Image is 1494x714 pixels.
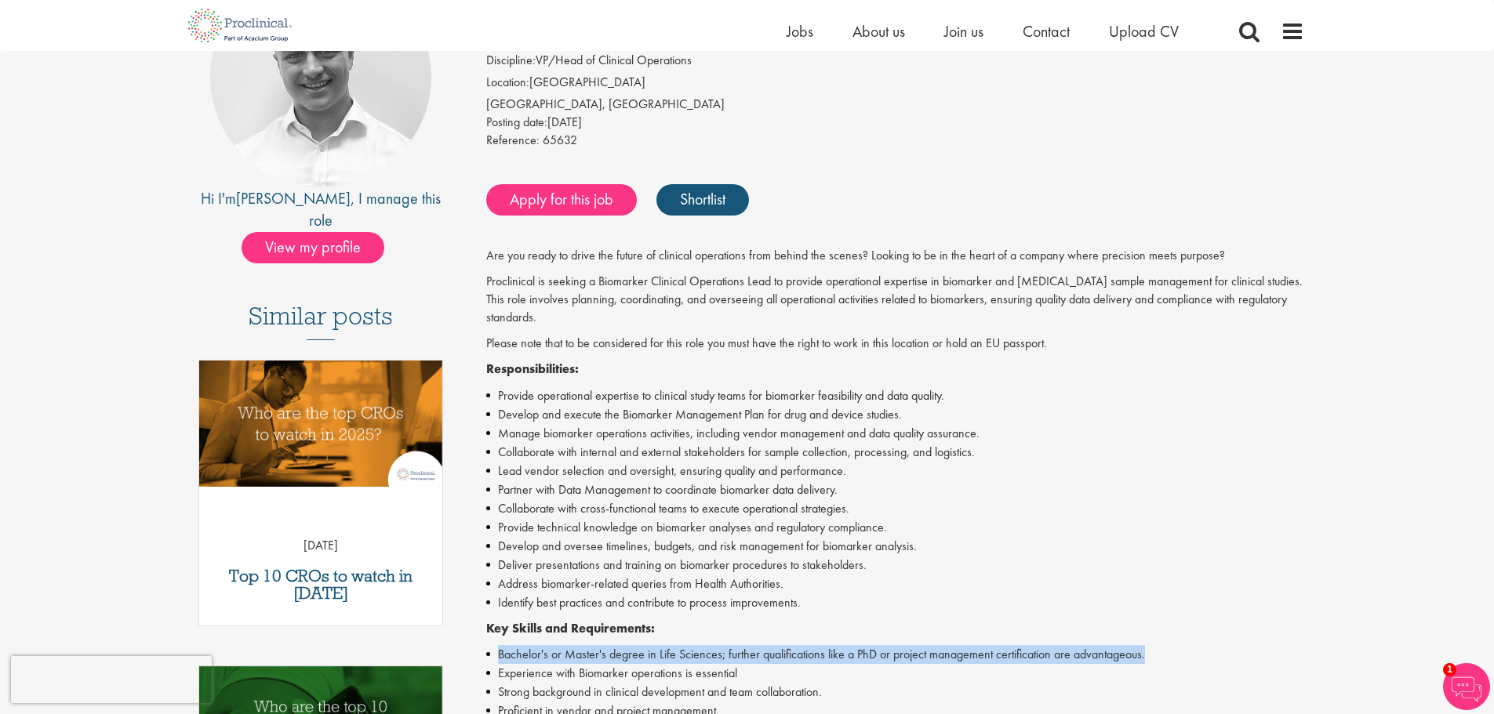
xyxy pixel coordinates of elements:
[486,574,1304,593] li: Address biomarker-related queries from Health Authorities.
[486,386,1304,405] li: Provide operational expertise to clinical study teams for biomarker feasibility and data quality.
[486,683,1304,701] li: Strong background in clinical development and team collaboration.
[486,335,1304,353] p: Please note that to be considered for this role you must have the right to work in this location ...
[242,235,400,256] a: View my profile
[486,620,655,636] strong: Key Skills and Requirements:
[543,132,577,148] span: 65632
[486,556,1304,574] li: Deliver presentations and training on biomarker procedures to stakeholders.
[944,21,983,42] a: Join us
[486,96,1304,114] div: [GEOGRAPHIC_DATA], [GEOGRAPHIC_DATA]
[11,656,212,703] iframe: reCAPTCHA
[486,247,1304,265] p: Are you ready to drive the future of clinical operations from behind the scenes? Looking to be in...
[486,518,1304,537] li: Provide technical knowledge on biomarker analyses and regulatory compliance.
[1443,663,1490,710] img: Chatbot
[486,593,1304,612] li: Identify best practices and contribute to process improvements.
[486,499,1304,518] li: Collaborate with cross-functional teams to execute operational strategies.
[486,664,1304,683] li: Experience with Biomarker operations is essential
[207,567,435,602] a: Top 10 CROs to watch in [DATE]
[486,52,1304,74] li: VP/Head of Clinical Operations
[1023,21,1070,42] a: Contact
[1443,663,1456,676] span: 1
[486,443,1304,462] li: Collaborate with internal and external stakeholders for sample collection, processing, and logist...
[787,21,813,42] a: Jobs
[486,361,579,377] strong: Responsibilities:
[486,273,1304,327] p: Proclinical is seeking a Biomarker Clinical Operations Lead to provide operational expertise in b...
[486,405,1304,424] li: Develop and execute the Biomarker Management Plan for drug and device studies.
[191,187,452,232] div: Hi I'm , I manage this role
[486,480,1304,499] li: Partner with Data Management to coordinate biomarker data delivery.
[236,188,351,208] a: [PERSON_NAME]
[199,537,443,555] p: [DATE]
[486,424,1304,443] li: Manage biomarker operations activities, including vendor management and data quality assurance.
[242,232,384,263] span: View my profile
[656,184,749,216] a: Shortlist
[486,462,1304,480] li: Lead vendor selection and oversight, ensuring quality and performance.
[486,645,1304,664] li: Bachelor's or Master's degree in Life Sciences; further qualifications like a PhD or project mana...
[486,74,529,92] label: Location:
[852,21,905,42] a: About us
[486,184,637,216] a: Apply for this job
[199,361,443,499] a: Link to a post
[486,114,547,130] span: Posting date:
[486,114,1304,132] div: [DATE]
[486,74,1304,96] li: [GEOGRAPHIC_DATA]
[199,361,443,487] img: Top 10 CROs 2025 | Proclinical
[1109,21,1179,42] a: Upload CV
[249,303,393,340] h3: Similar posts
[486,537,1304,556] li: Develop and oversee timelines, budgets, and risk management for biomarker analysis.
[486,52,536,70] label: Discipline:
[486,132,540,150] label: Reference:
